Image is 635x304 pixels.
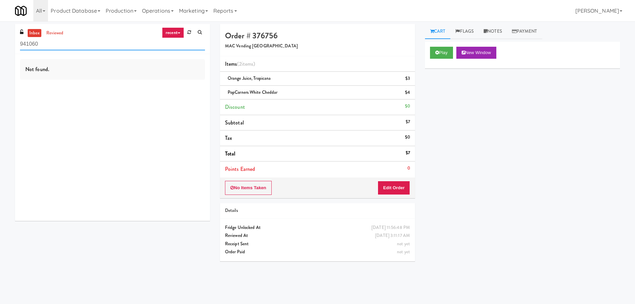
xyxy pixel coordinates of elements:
div: Order Paid [225,248,410,256]
span: Discount [225,103,245,111]
span: PopCorners White Cheddar [228,89,277,95]
button: Edit Order [378,181,410,195]
span: (2 ) [237,60,255,68]
div: Reviewed At [225,232,410,240]
button: Play [430,47,453,59]
div: $4 [405,88,410,97]
div: Fridge Unlocked At [225,224,410,232]
div: $7 [406,118,410,126]
div: 0 [407,164,410,173]
span: Tax [225,134,232,142]
img: Micromart [15,5,27,17]
div: $3 [405,74,410,83]
span: Items [225,60,255,68]
input: Search vision orders [20,38,205,50]
a: Payment [507,24,542,39]
span: Points Earned [225,165,255,173]
span: Subtotal [225,119,244,126]
div: $7 [406,149,410,157]
div: Details [225,207,410,215]
a: Cart [425,24,451,39]
span: Not found. [25,65,49,73]
div: $0 [405,133,410,141]
a: Flags [450,24,479,39]
button: New Window [456,47,496,59]
span: Total [225,150,236,158]
div: [DATE] 11:56:48 PM [371,224,410,232]
a: reviewed [45,29,65,37]
ng-pluralize: items [242,60,254,68]
h5: MAC Vending [GEOGRAPHIC_DATA] [225,44,410,49]
div: [DATE] 3:11:17 AM [375,232,410,240]
h4: Order # 376756 [225,31,410,40]
span: Orange Juice, Tropicana [228,75,271,81]
span: not yet [397,241,410,247]
div: $0 [405,102,410,110]
a: inbox [28,29,41,37]
a: Notes [479,24,507,39]
div: Receipt Sent [225,240,410,248]
a: recent [162,27,184,38]
span: not yet [397,249,410,255]
button: No Items Taken [225,181,272,195]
